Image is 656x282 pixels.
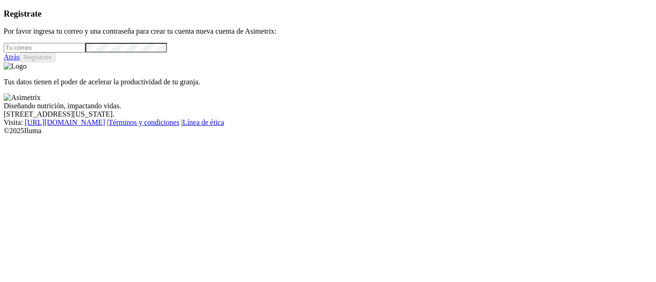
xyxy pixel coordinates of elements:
div: [STREET_ADDRESS][US_STATE]. [4,110,652,118]
p: Por favor ingresa tu correo y una contraseña para crear tu cuenta nueva cuenta de Asimetrix: [4,27,652,35]
a: Atrás [4,53,20,61]
input: Tu correo [4,43,85,53]
div: © 2025 Iluma [4,127,652,135]
h3: Registrate [4,9,652,19]
img: Logo [4,62,27,70]
div: Diseñando nutrición, impactando vidas. [4,102,652,110]
img: Asimetrix [4,94,41,102]
button: Regístrate [20,53,56,62]
a: Línea de ética [183,118,224,126]
a: Términos y condiciones [108,118,179,126]
p: Tus datos tienen el poder de acelerar la productividad de tu granja. [4,78,652,86]
a: [URL][DOMAIN_NAME] [25,118,105,126]
div: Visita : | | [4,118,652,127]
